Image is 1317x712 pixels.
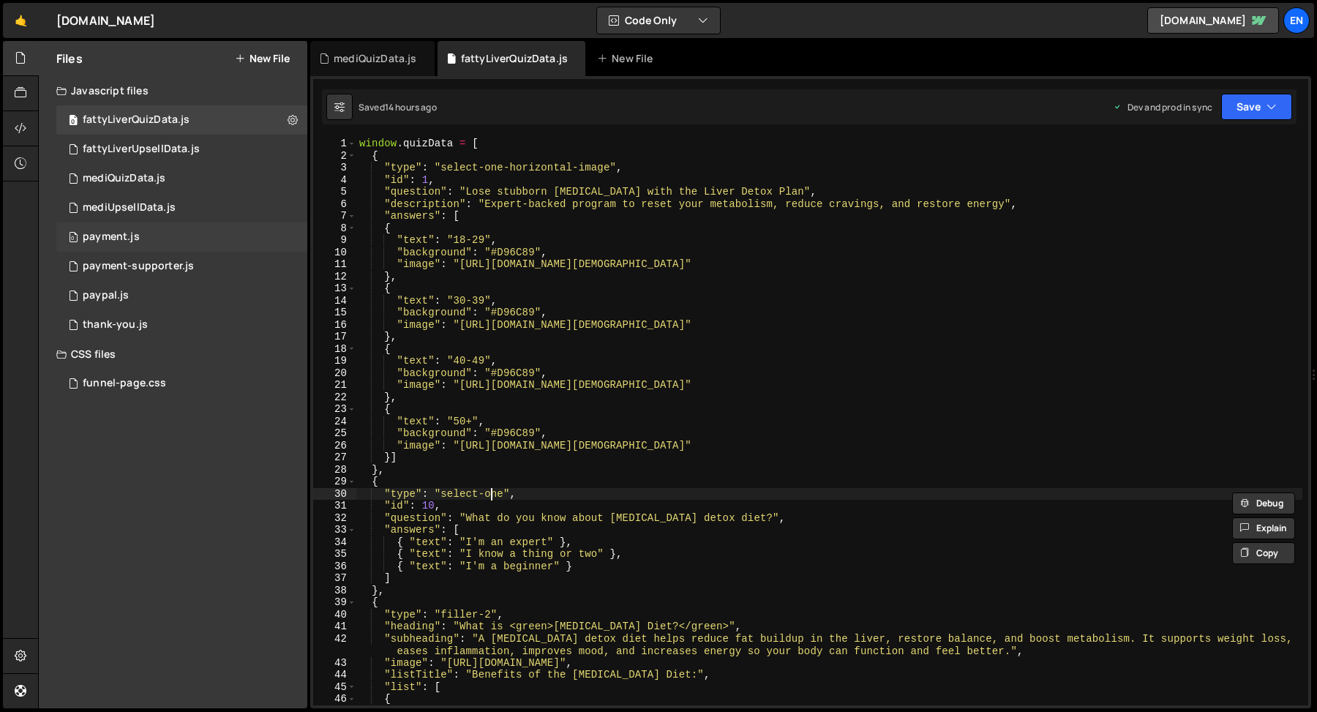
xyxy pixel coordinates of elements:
div: 16956/46565.js [56,135,307,164]
h2: Files [56,50,83,67]
div: 25 [313,427,356,440]
div: 26 [313,440,356,452]
div: 19 [313,355,356,367]
a: [DOMAIN_NAME] [1147,7,1279,34]
div: 29 [313,476,356,488]
div: 12 [313,271,356,283]
div: 16956/46552.js [56,252,307,281]
div: 14 hours ago [385,101,437,113]
div: 40 [313,609,356,621]
div: mediQuizData.js [334,51,416,66]
div: 7 [313,210,356,222]
div: 16956/46551.js [56,222,307,252]
div: 16956/46566.js [56,105,307,135]
div: 46 [313,693,356,705]
div: 31 [313,500,356,512]
div: mediUpsellData.js [83,201,176,214]
div: 42 [313,633,356,657]
span: 0 [69,233,78,244]
div: 14 [313,295,356,307]
div: 2 [313,150,356,162]
a: En [1283,7,1310,34]
div: 39 [313,596,356,609]
a: 🤙 [3,3,39,38]
div: 34 [313,536,356,549]
div: [DOMAIN_NAME] [56,12,155,29]
div: 16956/46550.js [56,281,307,310]
button: Save [1221,94,1292,120]
button: Debug [1232,492,1295,514]
div: 6 [313,198,356,211]
div: 22 [313,391,356,404]
div: paypal.js [83,289,129,302]
div: fattyLiverQuizData.js [83,113,190,127]
div: 20 [313,367,356,380]
div: 45 [313,681,356,694]
div: New File [597,51,658,66]
div: 15 [313,307,356,319]
div: 10 [313,247,356,259]
div: 3 [313,162,356,174]
div: payment-supporter.js [83,260,194,273]
div: 9 [313,234,356,247]
div: 16 [313,319,356,331]
div: 38 [313,585,356,597]
div: 33 [313,524,356,536]
div: 4 [313,174,356,187]
div: Javascript files [39,76,307,105]
div: 18 [313,343,356,356]
div: 16956/46700.js [56,164,307,193]
div: 1 [313,138,356,150]
div: 30 [313,488,356,501]
div: 21 [313,379,356,391]
button: New File [235,53,290,64]
div: thank-you.js [83,318,148,331]
div: 23 [313,403,356,416]
div: 27 [313,451,356,464]
div: 44 [313,669,356,681]
div: 16956/46701.js [56,193,307,222]
div: 32 [313,512,356,525]
div: 35 [313,548,356,561]
div: CSS files [39,340,307,369]
div: 5 [313,186,356,198]
span: 0 [69,116,78,127]
div: 41 [313,621,356,633]
div: fattyLiverQuizData.js [461,51,568,66]
div: 43 [313,657,356,670]
button: Explain [1232,517,1295,539]
div: 24 [313,416,356,428]
div: 13 [313,282,356,295]
div: 8 [313,222,356,235]
div: mediQuizData.js [83,172,165,185]
button: Code Only [597,7,720,34]
div: fattyLiverUpsellData.js [83,143,200,156]
div: 17 [313,331,356,343]
div: payment.js [83,231,140,244]
div: funnel-page.css [83,377,166,390]
div: 16956/46524.js [56,310,307,340]
div: 37 [313,572,356,585]
div: 16956/47008.css [56,369,307,398]
div: 11 [313,258,356,271]
button: Copy [1232,542,1295,564]
div: Dev and prod in sync [1113,101,1212,113]
div: 28 [313,464,356,476]
div: 36 [313,561,356,573]
div: Saved [359,101,437,113]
